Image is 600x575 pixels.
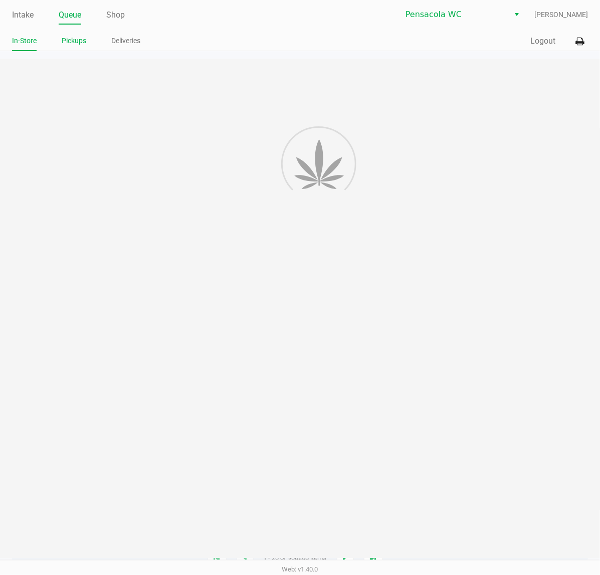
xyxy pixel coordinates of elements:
[534,10,588,20] span: [PERSON_NAME]
[12,8,34,22] a: Intake
[530,35,555,47] button: Logout
[111,35,140,47] a: Deliveries
[106,8,125,22] a: Shop
[12,35,37,47] a: In-Store
[59,8,81,22] a: Queue
[406,9,503,21] span: Pensacola WC
[509,6,524,24] button: Select
[282,565,318,573] span: Web: v1.40.0
[62,35,86,47] a: Pickups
